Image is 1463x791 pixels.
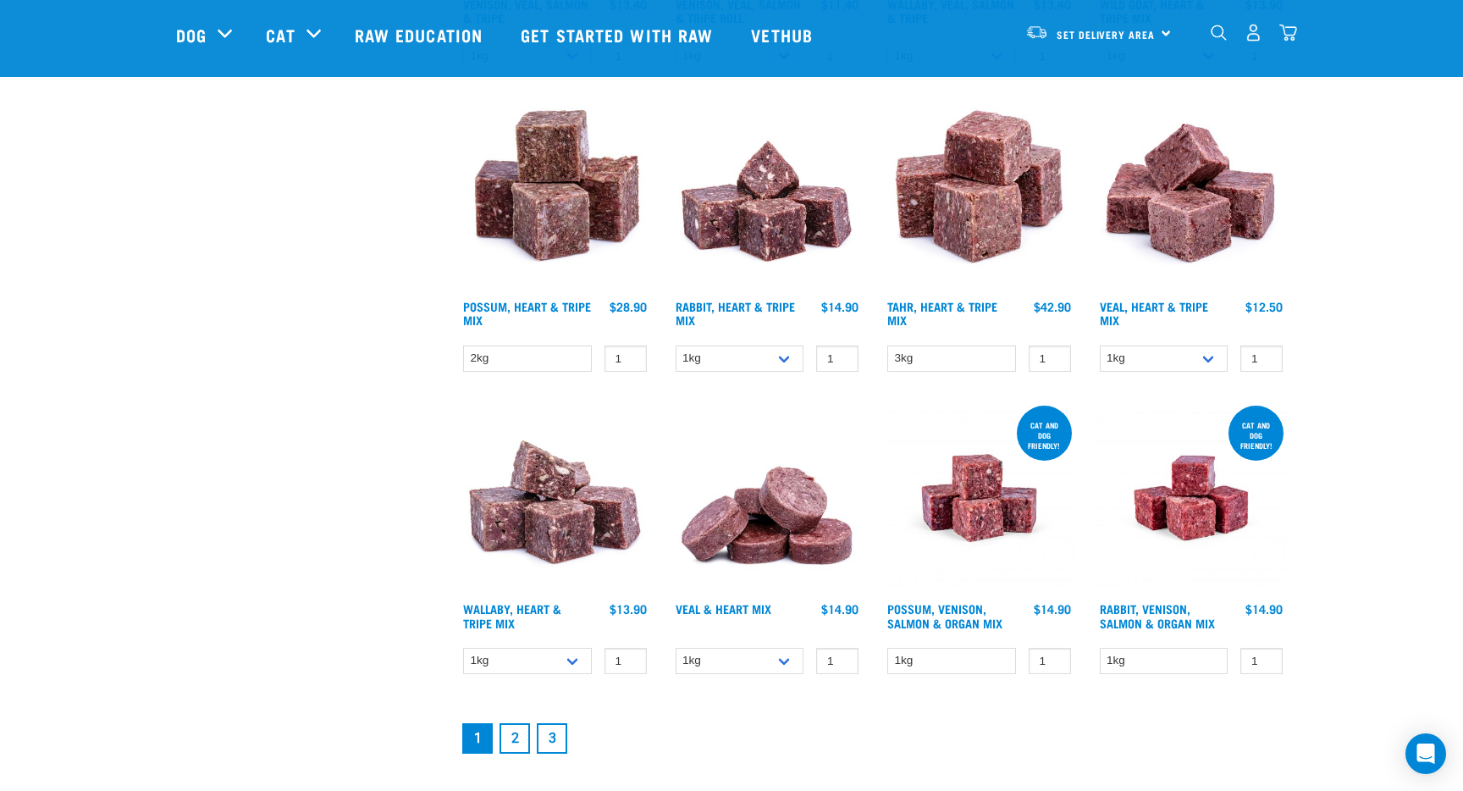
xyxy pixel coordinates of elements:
[887,303,997,323] a: Tahr, Heart & Tripe Mix
[1057,31,1155,37] span: Set Delivery Area
[1279,24,1297,41] img: home-icon@2x.png
[676,303,795,323] a: Rabbit, Heart & Tripe Mix
[537,723,567,754] a: Goto page 3
[176,22,207,47] a: Dog
[500,723,530,754] a: Goto page 2
[338,1,504,69] a: Raw Education
[1029,346,1071,372] input: 1
[1096,402,1288,595] img: Rabbit Venison Salmon Organ 1688
[459,720,1287,757] nav: pagination
[821,602,858,616] div: $14.90
[504,1,734,69] a: Get started with Raw
[883,100,1075,292] img: Tahr Heart Tripe Mix 01
[610,300,647,313] div: $28.90
[1240,346,1283,372] input: 1
[1245,602,1283,616] div: $14.90
[883,402,1075,595] img: Possum Venison Salmon Organ 1626
[816,346,858,372] input: 1
[1245,300,1283,313] div: $12.50
[734,1,834,69] a: Vethub
[816,648,858,674] input: 1
[605,648,647,674] input: 1
[1228,412,1284,458] div: Cat and dog friendly!
[671,100,864,292] img: 1175 Rabbit Heart Tripe Mix 01
[1034,300,1071,313] div: $42.90
[610,602,647,616] div: $13.90
[1096,100,1288,292] img: Cubes
[1034,602,1071,616] div: $14.90
[459,402,651,595] img: 1174 Wallaby Heart Tripe Mix 01
[1240,648,1283,674] input: 1
[266,22,295,47] a: Cat
[1029,648,1071,674] input: 1
[463,303,591,323] a: Possum, Heart & Tripe Mix
[1245,24,1262,41] img: user.png
[676,606,771,611] a: Veal & Heart Mix
[1025,25,1048,40] img: van-moving.png
[821,300,858,313] div: $14.90
[1017,412,1072,458] div: cat and dog friendly!
[459,100,651,292] img: 1067 Possum Heart Tripe Mix 01
[1100,606,1215,625] a: Rabbit, Venison, Salmon & Organ Mix
[1211,25,1227,41] img: home-icon-1@2x.png
[462,723,493,754] a: Page 1
[1405,733,1446,774] div: Open Intercom Messenger
[1100,303,1208,323] a: Veal, Heart & Tripe Mix
[463,606,561,625] a: Wallaby, Heart & Tripe Mix
[605,346,647,372] input: 1
[671,402,864,595] img: 1152 Veal Heart Medallions 01
[887,606,1002,625] a: Possum, Venison, Salmon & Organ Mix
